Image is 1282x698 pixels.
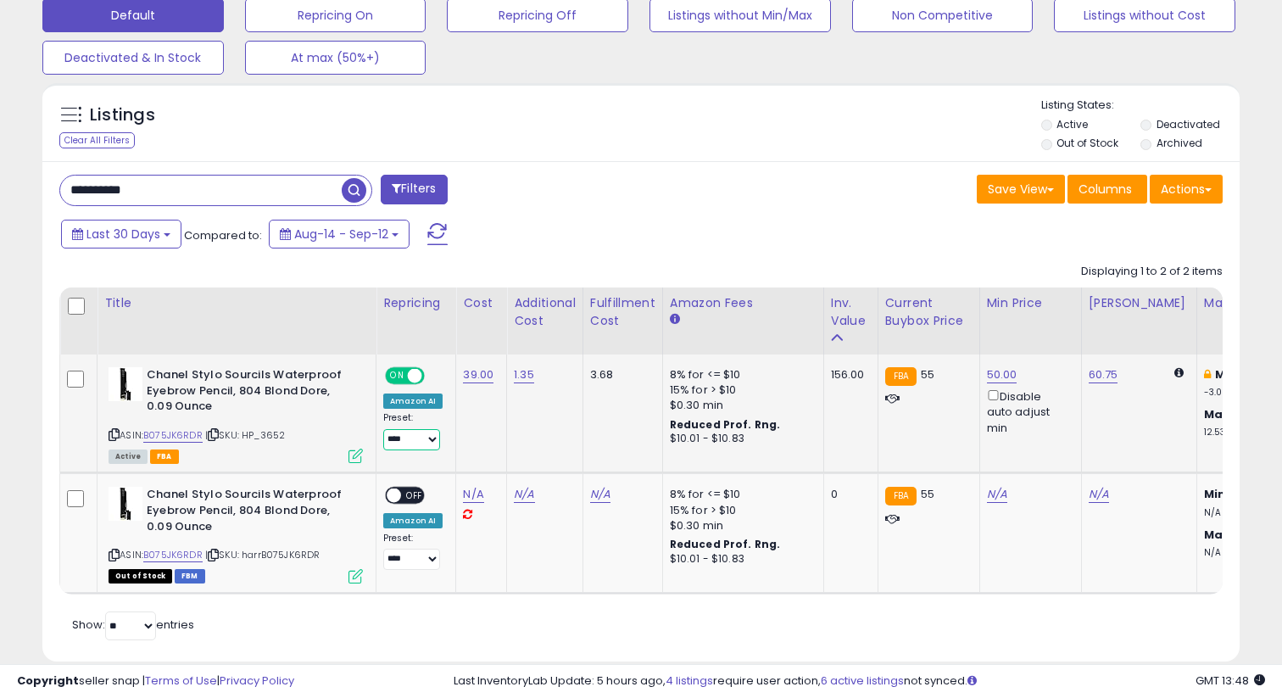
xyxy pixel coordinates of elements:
span: FBA [150,450,179,464]
a: B075JK6RDR [143,428,203,443]
div: Preset: [383,533,443,571]
b: Max: [1204,527,1234,543]
div: Amazon AI [383,394,443,409]
a: 4 listings [666,673,713,689]
div: Clear All Filters [59,132,135,148]
div: $10.01 - $10.83 [670,432,811,446]
div: $10.01 - $10.83 [670,552,811,567]
span: Columns [1079,181,1132,198]
b: Reduced Prof. Rng. [670,417,781,432]
span: OFF [401,489,428,503]
span: | SKU: HP_3652 [205,428,285,442]
div: 8% for <= $10 [670,487,811,502]
div: Disable auto adjust min [987,387,1068,436]
div: Amazon Fees [670,294,817,312]
b: Chanel Stylo Sourcils Waterproof Eyebrow Pencil, 804 Blond Dore, 0.09 Ounce [147,487,353,539]
a: Privacy Policy [220,673,294,689]
div: Repricing [383,294,449,312]
a: 50.00 [987,366,1017,383]
span: Last 30 Days [86,226,160,243]
span: Aug-14 - Sep-12 [294,226,388,243]
span: Compared to: [184,227,262,243]
span: | SKU: harrB075JK6RDR [205,548,320,561]
div: Preset: [383,412,443,450]
span: 2025-10-13 13:48 GMT [1196,673,1265,689]
div: Fulfillment Cost [590,294,655,330]
div: $0.30 min [670,398,811,413]
strong: Copyright [17,673,79,689]
span: All listings that are currently out of stock and unavailable for purchase on Amazon [109,569,172,584]
button: Last 30 Days [61,220,181,248]
span: FBM [175,569,205,584]
b: Max: [1204,406,1234,422]
span: 55 [921,486,934,502]
b: Reduced Prof. Rng. [670,537,781,551]
div: seller snap | | [17,673,294,690]
button: Actions [1150,175,1223,204]
div: Last InventoryLab Update: 5 hours ago, require user action, not synced. [454,673,1265,690]
small: Amazon Fees. [670,312,680,327]
b: Min: [1215,366,1240,383]
button: Aug-14 - Sep-12 [269,220,410,248]
img: 311hhnzAvGL._SL40_.jpg [109,367,142,401]
div: 0 [831,487,865,502]
span: Show: entries [72,617,194,633]
div: ASIN: [109,487,363,581]
button: Columns [1067,175,1147,204]
small: FBA [885,367,917,386]
div: Displaying 1 to 2 of 2 items [1081,264,1223,280]
span: ON [387,369,408,383]
label: Out of Stock [1056,136,1118,150]
b: Chanel Stylo Sourcils Waterproof Eyebrow Pencil, 804 Blond Dore, 0.09 Ounce [147,367,353,419]
div: 156.00 [831,367,865,383]
a: 1.35 [514,366,534,383]
div: Current Buybox Price [885,294,973,330]
div: Amazon AI [383,513,443,528]
div: Min Price [987,294,1074,312]
p: Listing States: [1041,98,1240,114]
a: Terms of Use [145,673,217,689]
label: Active [1056,117,1088,131]
div: 8% for <= $10 [670,367,811,383]
button: Filters [381,175,447,204]
div: 15% for > $10 [670,503,811,518]
a: 6 active listings [821,673,904,689]
a: N/A [987,486,1007,503]
span: OFF [422,369,449,383]
a: N/A [463,486,483,503]
a: B075JK6RDR [143,548,203,562]
div: 15% for > $10 [670,383,811,398]
h5: Listings [90,103,155,127]
small: FBA [885,487,917,505]
button: At max (50%+) [245,41,426,75]
label: Archived [1157,136,1202,150]
b: Min: [1204,486,1229,502]
div: [PERSON_NAME] [1089,294,1190,312]
a: N/A [590,486,610,503]
button: Deactivated & In Stock [42,41,224,75]
div: Additional Cost [514,294,576,330]
span: All listings currently available for purchase on Amazon [109,450,148,464]
span: 55 [921,366,934,383]
a: 60.75 [1089,366,1118,383]
div: 3.68 [590,367,649,383]
img: 311hhnzAvGL._SL40_.jpg [109,487,142,521]
a: N/A [1089,486,1109,503]
div: ASIN: [109,367,363,461]
label: Deactivated [1157,117,1220,131]
div: $0.30 min [670,518,811,533]
div: Cost [463,294,499,312]
div: Inv. value [831,294,871,330]
a: 39.00 [463,366,493,383]
button: Save View [977,175,1065,204]
a: N/A [514,486,534,503]
div: Title [104,294,369,312]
